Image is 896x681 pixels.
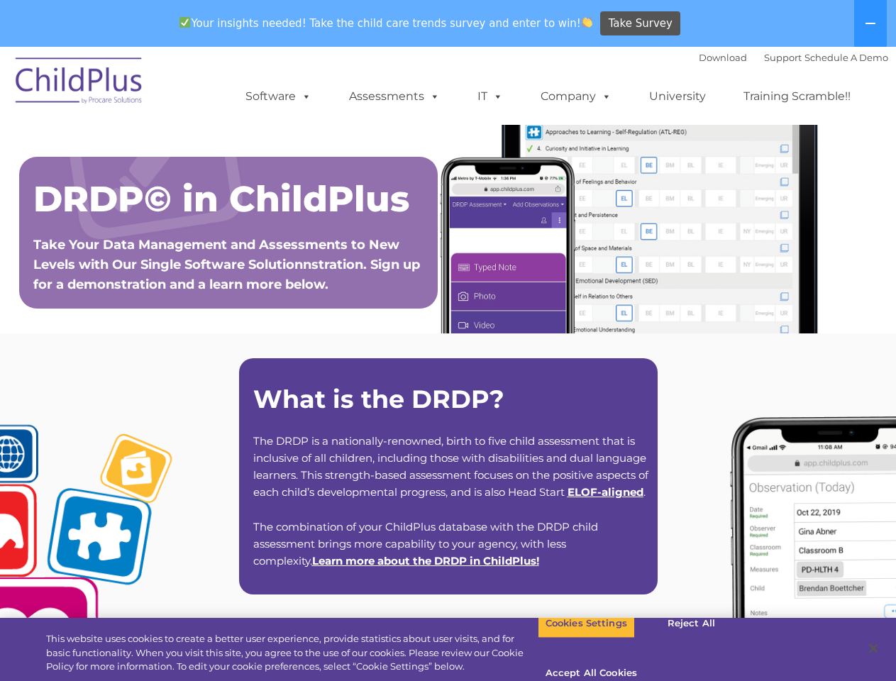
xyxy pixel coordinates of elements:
[253,384,504,414] strong: What is the DRDP?
[609,11,673,36] span: Take Survey
[538,609,635,638] button: Cookies Settings
[253,520,598,567] span: The combination of your ChildPlus database with the DRDP child assessment brings more capability ...
[9,48,150,118] img: ChildPlus by Procare Solutions
[699,52,747,63] a: Download
[231,82,326,111] a: Software
[635,82,720,111] a: University
[804,52,888,63] a: Schedule A Demo
[46,632,538,674] div: This website uses cookies to create a better user experience, provide statistics about user visit...
[312,554,536,567] a: Learn more about the DRDP in ChildPlus
[253,434,648,499] span: The DRDP is a nationally-renowned, birth to five child assessment that is inclusive of all childr...
[600,11,680,36] a: Take Survey
[312,554,539,567] span: !
[526,82,626,111] a: Company
[33,237,420,292] span: Take Your Data Management and Assessments to New Levels with Our Single Software Solutionnstratio...
[335,82,454,111] a: Assessments
[463,82,517,111] a: IT
[699,52,888,63] font: |
[764,52,802,63] a: Support
[179,17,190,28] img: ✅
[174,9,599,37] span: Your insights needed! Take the child care trends survey and enter to win!
[582,17,592,28] img: 👏
[33,177,409,221] span: DRDP© in ChildPlus
[568,485,643,499] a: ELOF-aligned
[647,609,736,638] button: Reject All
[858,633,889,664] button: Close
[729,82,865,111] a: Training Scramble!!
